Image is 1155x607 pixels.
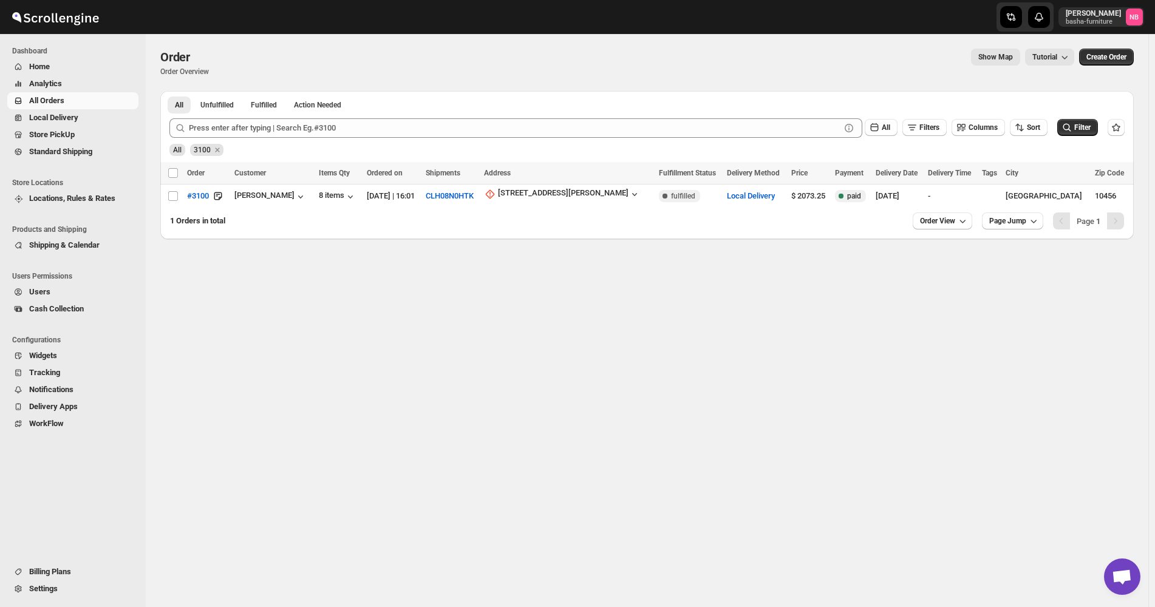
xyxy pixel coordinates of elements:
span: All [175,100,183,110]
span: Delivery Method [727,169,780,177]
span: 1 Orders in total [170,216,225,225]
button: [PERSON_NAME] [234,191,307,203]
p: basha-furniture [1066,18,1121,25]
span: WorkFlow [29,419,64,428]
button: Tracking [7,364,138,381]
span: Filters [919,123,939,132]
span: fulfilled [671,191,695,201]
span: Customer [234,169,266,177]
input: Press enter after typing | Search Eg.#3100 [189,118,840,138]
button: Page Jump [982,212,1043,229]
span: Price [791,169,808,177]
button: Notifications [7,381,138,398]
div: [DATE] [876,190,921,202]
button: [STREET_ADDRESS][PERSON_NAME] [484,188,641,200]
span: Address [484,169,511,177]
span: Store PickUp [29,130,75,139]
span: Page Jump [989,216,1026,226]
span: Nael Basha [1126,8,1143,25]
span: City [1006,169,1018,177]
span: Columns [969,123,998,132]
nav: Pagination [1053,212,1124,229]
button: User menu [1058,7,1144,27]
span: Settings [29,584,58,593]
span: Unfulfilled [200,100,234,110]
span: Order View [920,216,955,226]
span: All Orders [29,96,64,105]
span: Dashboard [12,46,140,56]
button: Cash Collection [7,300,138,317]
button: Remove 3100 [212,144,223,155]
button: CLH08N0HTK [426,191,474,200]
span: Local Delivery [29,113,78,122]
span: Locations, Rules & Rates [29,194,115,203]
div: [GEOGRAPHIC_DATA] [1006,190,1088,202]
span: Zip Code [1095,169,1124,177]
div: Open chat [1104,558,1140,595]
div: - [928,190,974,202]
button: Settings [7,580,138,597]
span: Tutorial [1032,53,1057,61]
button: Unfulfilled [193,97,241,114]
text: NB [1130,13,1139,21]
button: All [168,97,191,114]
button: All Orders [7,92,138,109]
button: Analytics [7,75,138,92]
button: Locations, Rules & Rates [7,190,138,207]
span: Order [160,50,190,64]
span: Products and Shipping [12,225,140,234]
span: Cash Collection [29,304,84,313]
span: 3100 [194,146,211,154]
p: Order Overview [160,67,209,76]
span: Delivery Time [928,169,971,177]
button: Filter [1057,119,1098,136]
button: Columns [952,119,1005,136]
span: Tracking [29,368,60,377]
span: Store Locations [12,178,140,188]
span: Users Permissions [12,271,140,281]
span: Widgets [29,351,57,360]
div: 10456 [1095,190,1126,202]
span: Home [29,62,50,71]
button: Tutorial [1025,49,1074,66]
button: Local Delivery [727,191,775,200]
button: Sort [1010,119,1048,136]
span: Notifications [29,385,73,394]
button: ActionNeeded [287,97,349,114]
span: Items Qty [319,169,350,177]
img: ScrollEngine [10,2,101,32]
span: Payment [835,169,864,177]
button: All [865,119,898,136]
span: Standard Shipping [29,147,92,156]
button: Filters [902,119,947,136]
button: Home [7,58,138,75]
button: Delivery Apps [7,398,138,415]
span: Shipping & Calendar [29,240,100,249]
div: [STREET_ADDRESS][PERSON_NAME] [498,188,629,200]
span: Configurations [12,335,140,345]
button: Order View [913,212,972,229]
span: Filter [1074,123,1091,132]
div: [DATE] | 16:01 [367,190,418,202]
span: All [882,123,890,132]
span: Action Needed [294,100,341,110]
button: Users [7,283,138,300]
span: Fulfilled [251,100,277,110]
span: Fulfillment Status [659,169,716,177]
span: Sort [1027,123,1040,132]
span: All [173,146,182,154]
span: Page [1077,217,1100,226]
p: [PERSON_NAME] [1066,8,1121,18]
button: WorkFlow [7,415,138,432]
span: Create Order [1086,52,1126,62]
span: Shipments [426,169,460,177]
div: $ 2073.25 [791,190,828,202]
button: 8 items [319,191,356,203]
button: Billing Plans [7,563,138,580]
button: #3100 [180,186,216,206]
button: Create custom order [1079,49,1134,66]
span: paid [847,191,861,201]
b: 1 [1096,217,1100,226]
